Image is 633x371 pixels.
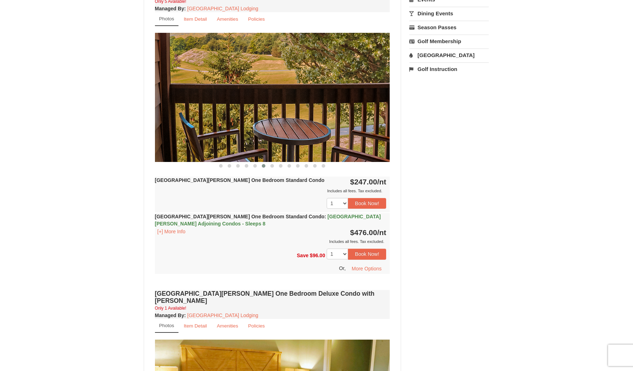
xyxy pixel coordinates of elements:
[184,323,207,329] small: Item Detail
[310,253,325,258] span: $96.00
[217,323,238,329] small: Amenities
[409,35,489,48] a: Golf Membership
[155,290,390,304] h4: [GEOGRAPHIC_DATA][PERSON_NAME] One Bedroom Deluxe Condo with [PERSON_NAME]
[155,177,325,183] strong: [GEOGRAPHIC_DATA][PERSON_NAME] One Bedroom Standard Condo
[155,312,184,318] span: Managed By
[184,16,207,22] small: Item Detail
[155,187,386,194] div: Includes all fees. Tax excluded.
[325,214,326,219] span: :
[155,33,390,162] img: 18876286-194-d154b5b5.jpg
[155,228,188,235] button: [+] More Info
[248,323,265,329] small: Policies
[350,178,386,186] strong: $247.00
[155,6,184,11] span: Managed By
[350,228,377,237] span: $476.00
[155,6,186,11] strong: :
[347,263,386,274] button: More Options
[212,12,243,26] a: Amenities
[409,49,489,62] a: [GEOGRAPHIC_DATA]
[155,306,186,311] small: Only 1 Available!
[155,319,178,333] a: Photos
[377,178,386,186] span: /nt
[187,6,258,11] a: [GEOGRAPHIC_DATA] Lodging
[409,7,489,20] a: Dining Events
[155,238,386,245] div: Includes all fees. Tax excluded.
[159,16,174,21] small: Photos
[348,198,386,209] button: Book Now!
[248,16,265,22] small: Policies
[297,253,308,258] span: Save
[217,16,238,22] small: Amenities
[243,12,269,26] a: Policies
[377,228,386,237] span: /nt
[339,265,346,271] span: Or,
[155,312,186,318] strong: :
[348,249,386,259] button: Book Now!
[409,21,489,34] a: Season Passes
[179,12,212,26] a: Item Detail
[159,323,174,328] small: Photos
[155,214,381,227] strong: [GEOGRAPHIC_DATA][PERSON_NAME] One Bedroom Standard Condo
[212,319,243,333] a: Amenities
[409,62,489,76] a: Golf Instruction
[155,12,178,26] a: Photos
[187,312,258,318] a: [GEOGRAPHIC_DATA] Lodging
[179,319,212,333] a: Item Detail
[243,319,269,333] a: Policies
